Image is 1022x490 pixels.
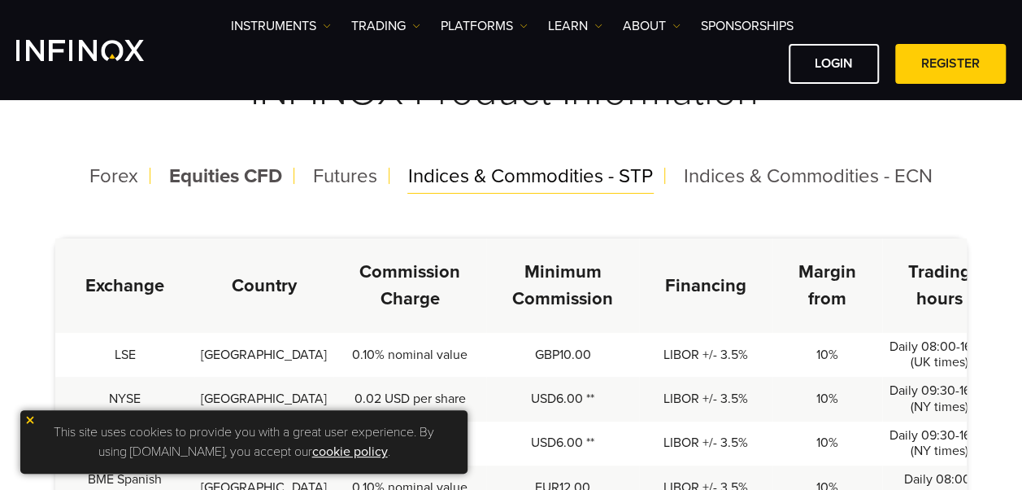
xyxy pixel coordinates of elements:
span: Forex [89,164,138,188]
td: USD6.00 ** [486,377,639,421]
td: LIBOR +/- 3.5% [639,333,772,377]
span: Indices & Commodities - ECN [684,164,933,188]
a: LOGIN [789,44,879,84]
a: ABOUT [623,16,681,36]
td: GBP10.00 [486,333,639,377]
td: 0.02 USD per share [333,377,486,421]
th: Country [194,238,333,333]
td: Daily 09:30-16:00 (NY times) [882,422,997,466]
td: [GEOGRAPHIC_DATA] [194,377,333,421]
a: Learn [548,16,602,36]
th: Minimum Commission [486,238,639,333]
td: 10% [772,377,882,421]
td: 10% [772,333,882,377]
td: Daily 08:00-16:30 (UK times) [882,333,997,377]
img: yellow close icon [24,414,36,426]
th: Commission Charge [333,238,486,333]
td: NYSE [55,377,194,421]
th: Trading hours [882,238,997,333]
a: INFINOX Logo [16,40,182,61]
th: Margin from [772,238,882,333]
span: Futures [313,164,377,188]
p: This site uses cookies to provide you with a great user experience. By using [DOMAIN_NAME], you a... [28,418,459,466]
td: Daily 09:30-16:00 (NY times) [882,377,997,421]
a: SPONSORSHIPS [701,16,794,36]
td: USD6.00 ** [486,422,639,466]
a: TRADING [351,16,420,36]
a: cookie policy [312,444,388,460]
td: 10% [772,422,882,466]
span: Equities CFD [169,164,282,188]
td: 0.10% nominal value [333,333,486,377]
span: Indices & Commodities - STP [408,164,653,188]
th: Exchange [55,238,194,333]
a: REGISTER [895,44,1006,84]
th: Financing [639,238,772,333]
td: LIBOR +/- 3.5% [639,422,772,466]
a: Instruments [231,16,331,36]
a: PLATFORMS [441,16,528,36]
td: LSE [55,333,194,377]
td: [GEOGRAPHIC_DATA] [194,333,333,377]
td: LIBOR +/- 3.5% [639,377,772,421]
